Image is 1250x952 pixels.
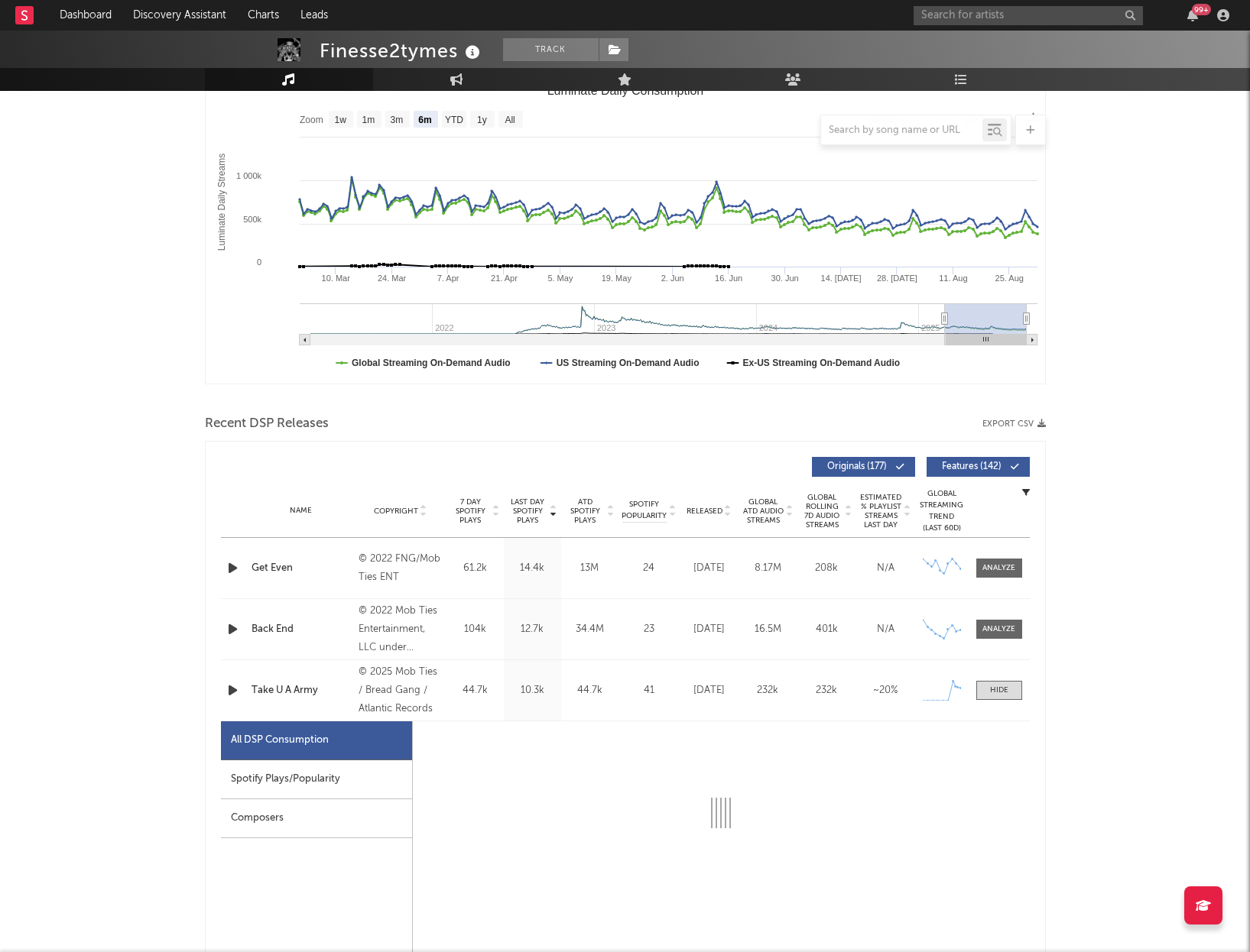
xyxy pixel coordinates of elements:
div: 401k [801,622,852,637]
div: 12.7k [508,622,557,637]
button: Originals(177) [812,457,915,477]
div: 41 [622,683,676,698]
text: [DATE] [966,114,995,125]
div: Composers [221,799,412,838]
text: 25. Aug [995,274,1023,283]
div: 23 [622,622,676,637]
text: → [940,114,949,125]
text: 5. May [547,274,573,283]
div: 8.17M [742,561,794,576]
div: 14.4k [508,561,557,576]
text: 14. [DATE] [820,274,861,283]
div: ~ 20 % [860,683,911,698]
span: 7 Day Spotify Plays [450,497,491,525]
div: Finesse2tymes [320,38,484,63]
div: 104k [450,622,500,637]
a: Take U A Army [252,683,352,698]
div: [DATE] [683,561,735,576]
div: [DATE] [683,622,735,637]
span: Recent DSP Releases [205,415,329,433]
span: Originals ( 177 ) [822,462,892,471]
div: 13M [565,561,615,576]
div: © 2022 FNG/Mob Ties ENT [359,550,442,587]
div: N/A [860,561,911,576]
a: Get Even [252,561,352,576]
span: Copyright [374,507,418,516]
div: [DATE] [683,683,735,698]
div: © 2025 Mob Ties / Bread Gang / Atlantic Records [359,663,442,718]
div: 99 + [1192,4,1211,15]
svg: Luminate Daily Consumption [206,78,1045,384]
div: 232k [742,683,794,698]
button: Features(142) [927,457,1030,477]
button: Export CSV [982,419,1046,429]
text: 0 [256,257,261,267]
span: Global Rolling 7D Audio Streams [801,493,843,529]
span: Last Day Spotify Plays [508,497,548,525]
div: 208k [801,561,852,576]
text: 30. Jun [771,274,798,283]
div: Spotify Plays/Popularity [221,760,412,799]
text: Ex-US Streaming On-Demand Audio [742,358,900,368]
div: All DSP Consumption [221,721,412,760]
text: Global Streaming On-Demand Audio [352,358,511,368]
a: Back End [252,622,352,637]
div: 16.5M [742,622,794,637]
div: 61.2k [450,561,500,576]
div: 34.4M [565,622,615,637]
span: Released [687,507,722,516]
text: 24. Mar [377,274,406,283]
text: 28. [DATE] [876,274,917,283]
span: Features ( 142 ) [937,462,1007,471]
div: Global Streaming Trend (Last 60D) [919,488,965,534]
div: 44.7k [450,683,500,698]
input: Search for artists [914,6,1143,25]
text: 7. Apr [437,274,459,283]
text: 11. Aug [939,274,967,283]
span: Estimated % Playlist Streams Last Day [860,493,902,529]
div: N/A [860,622,911,637]
span: Global ATD Audio Streams [742,497,784,525]
div: 10.3k [508,683,557,698]
div: © 2022 Mob Ties Entertainment, LLC under exclusive license to Atlantic Records [359,602,442,657]
div: 44.7k [565,683,615,698]
text: Luminate Daily Streams [216,154,227,251]
div: Name [252,505,352,516]
text: 19. May [601,274,631,283]
div: 232k [801,683,852,698]
div: 24 [622,561,676,576]
text: 10. Mar [321,274,350,283]
text: 2. Jun [661,274,683,283]
input: Search by song name or URL [821,125,982,137]
text: 500k [243,215,261,224]
text: 21. Apr [491,274,518,283]
text: 16. Jun [715,274,742,283]
text: US Streaming On-Demand Audio [556,358,699,368]
text: [DATE] [869,114,898,125]
button: Track [503,38,599,61]
button: 99+ [1187,9,1198,21]
span: Spotify Popularity [622,499,667,522]
text: 1 000k [235,171,261,180]
span: ATD Spotify Plays [565,497,606,525]
div: All DSP Consumption [231,731,329,750]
